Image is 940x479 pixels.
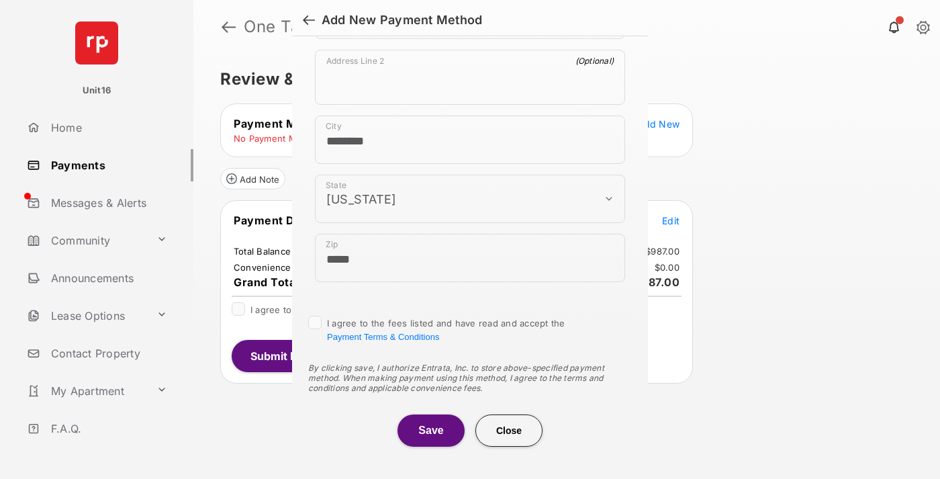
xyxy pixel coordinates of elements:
[308,363,632,393] div: By clicking save, I authorize Entrata, Inc. to store above-specified payment method. When making ...
[315,234,625,282] div: payment_method_screening[postal_addresses][postalCode]
[475,415,543,447] button: Close
[315,175,625,223] div: payment_method_screening[postal_addresses][administrativeArea]
[327,318,565,342] span: I agree to the fees listed and have read and accept the
[322,13,482,28] div: Add New Payment Method
[397,415,465,447] button: Save
[327,332,439,342] button: I agree to the fees listed and have read and accept the
[315,116,625,164] div: payment_method_screening[postal_addresses][locality]
[315,50,625,105] div: payment_method_screening[postal_addresses][addressLine2]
